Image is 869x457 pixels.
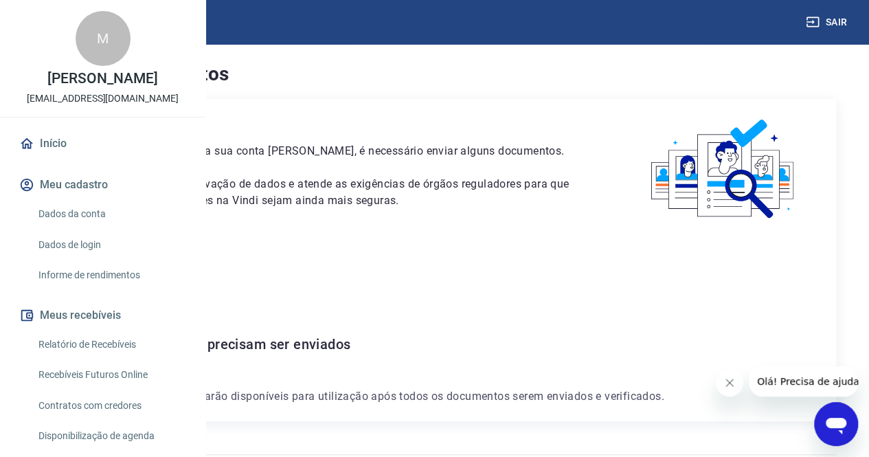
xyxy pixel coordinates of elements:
p: Para utilizar alguns recursos da sua conta [PERSON_NAME], é necessário enviar alguns documentos. [49,143,595,159]
h4: Envio de documentos [33,60,836,88]
a: Contratos com credores [33,392,189,420]
p: [PERSON_NAME] [47,71,157,86]
button: Meu cadastro [16,170,189,200]
iframe: Fechar mensagem [716,369,743,397]
iframe: Botão para abrir a janela de mensagens [814,402,858,446]
button: Sair [803,10,853,35]
h6: Não há documentos que precisam ser enviados [49,333,820,355]
a: Relatório de Recebíveis [33,331,189,359]
p: Este envio serve como comprovação de dados e atende as exigências de órgãos reguladores para que ... [49,176,595,209]
iframe: Mensagem da empresa [749,366,858,397]
p: [PERSON_NAME] [49,256,820,273]
p: CNPJ 07.412.860/0003-43 [49,278,820,295]
a: Recebíveis Futuros Online [33,361,189,389]
p: [EMAIL_ADDRESS][DOMAIN_NAME] [27,91,179,106]
a: Informe de rendimentos [33,261,189,289]
div: M [76,11,131,66]
a: Disponibilização de agenda [33,422,189,450]
button: Meus recebíveis [16,300,189,331]
a: Início [16,129,189,159]
a: Dados da conta [33,200,189,228]
a: Dados de login [33,231,189,259]
p: Os recursos da conta Vindi estarão disponíveis para utilização após todos os documentos serem env... [49,388,820,405]
img: waiting_documents.41d9841a9773e5fdf392cede4d13b617.svg [628,115,820,223]
span: Olá! Precisa de ajuda? [8,10,115,21]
